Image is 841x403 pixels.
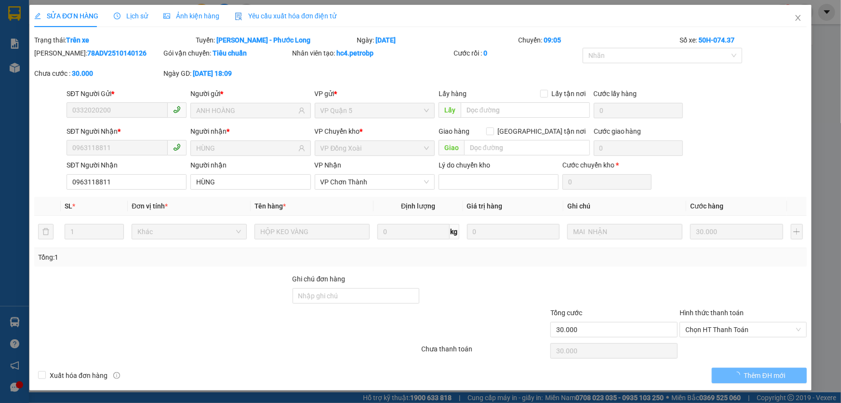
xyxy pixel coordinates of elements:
[454,48,581,58] div: Cước rồi :
[401,202,435,210] span: Định lượng
[548,88,590,99] span: Lấy tận nơi
[376,36,396,44] b: [DATE]
[517,35,679,45] div: Chuyến:
[467,202,503,210] span: Giá trị hàng
[494,126,590,137] span: [GEOGRAPHIC_DATA] tận nơi
[34,13,41,19] span: edit
[67,88,187,99] div: SĐT Người Gửi
[65,202,72,210] span: SL
[594,127,641,135] label: Cước giao hàng
[439,90,467,97] span: Lấy hàng
[594,90,637,97] label: Cước lấy hàng
[356,35,518,45] div: Ngày:
[196,105,296,116] input: Tên người gửi
[690,224,783,239] input: 0
[114,12,148,20] span: Lịch sử
[298,107,305,114] span: user
[67,160,187,170] div: SĐT Người Nhận
[293,288,420,304] input: Ghi chú đơn hàng
[679,35,808,45] div: Số xe:
[450,224,459,239] span: kg
[163,13,170,19] span: picture
[550,309,582,317] span: Tổng cước
[34,48,161,58] div: [PERSON_NAME]:
[235,13,242,20] img: icon
[87,49,147,57] b: 78ADV2510140126
[195,35,356,45] div: Tuyến:
[46,370,111,381] span: Xuất hóa đơn hàng
[66,36,89,44] b: Trên xe
[712,368,807,383] button: Thêm ĐH mới
[173,106,181,113] span: phone
[794,14,802,22] span: close
[320,103,429,118] span: VP Quận 5
[785,5,812,32] button: Close
[685,322,801,337] span: Chọn HT Thanh Toán
[190,160,310,170] div: Người nhận
[193,69,232,77] b: [DATE] 18:09
[216,36,310,44] b: [PERSON_NAME] - Phước Long
[315,160,435,170] div: VP Nhận
[33,35,195,45] div: Trạng thái:
[196,143,296,153] input: Tên người nhận
[34,68,161,79] div: Chưa cước :
[132,202,168,210] span: Đơn vị tính
[467,224,560,239] input: 0
[544,36,561,44] b: 09:05
[680,309,744,317] label: Hình thức thanh toán
[567,224,682,239] input: Ghi Chú
[439,140,464,155] span: Giao
[439,160,559,170] div: Lý do chuyển kho
[594,140,683,156] input: Cước giao hàng
[34,12,98,20] span: SỬA ĐƠN HÀNG
[439,102,461,118] span: Lấy
[113,372,120,379] span: info-circle
[315,127,360,135] span: VP Chuyển kho
[439,127,469,135] span: Giao hàng
[734,372,744,378] span: loading
[594,103,683,118] input: Cước lấy hàng
[213,49,247,57] b: Tiêu chuẩn
[293,48,452,58] div: Nhân viên tạo:
[337,49,374,57] b: hc4.petrobp
[562,160,652,170] div: Cước chuyển kho
[235,12,336,20] span: Yêu cầu xuất hóa đơn điện tử
[698,36,734,44] b: 50H-074.37
[690,202,723,210] span: Cước hàng
[137,224,241,239] span: Khác
[320,141,429,155] span: VP Đồng Xoài
[163,48,291,58] div: Gói vận chuyển:
[791,224,803,239] button: plus
[254,202,286,210] span: Tên hàng
[163,12,219,20] span: Ảnh kiện hàng
[483,49,487,57] b: 0
[114,13,120,19] span: clock-circle
[38,224,53,239] button: delete
[293,275,346,283] label: Ghi chú đơn hàng
[320,175,429,189] span: VP Chơn Thành
[72,69,93,77] b: 30.000
[461,102,590,118] input: Dọc đường
[67,126,187,137] div: SĐT Người Nhận
[173,143,181,151] span: phone
[464,140,590,155] input: Dọc đường
[298,145,305,152] span: user
[190,88,310,99] div: Người gửi
[38,252,325,263] div: Tổng: 1
[190,126,310,137] div: Người nhận
[254,224,370,239] input: VD: Bàn, Ghế
[744,370,785,381] span: Thêm ĐH mới
[163,68,291,79] div: Ngày GD:
[315,88,435,99] div: VP gửi
[421,344,550,361] div: Chưa thanh toán
[563,197,686,216] th: Ghi chú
